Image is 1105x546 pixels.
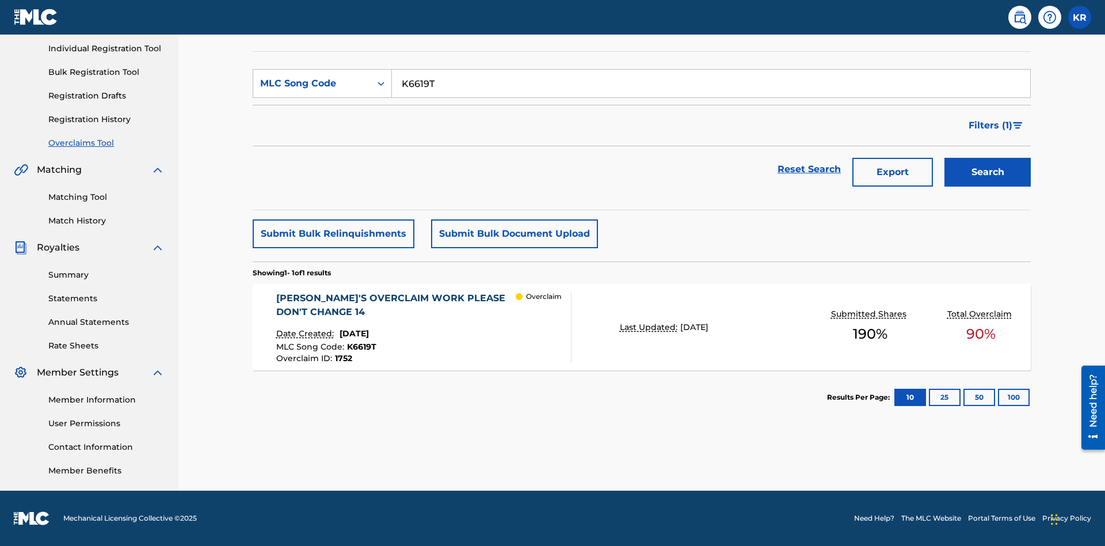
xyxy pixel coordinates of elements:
div: [PERSON_NAME]'S OVERCLAIM WORK PLEASE DON'T CHANGE 14 [276,291,516,319]
p: Date Created: [276,328,337,340]
button: 50 [963,389,995,406]
a: Registration Drafts [48,90,165,102]
div: Drag [1051,502,1058,537]
a: Individual Registration Tool [48,43,165,55]
a: User Permissions [48,418,165,430]
a: Overclaims Tool [48,137,165,149]
div: User Menu [1068,6,1091,29]
a: [PERSON_NAME]'S OVERCLAIM WORK PLEASE DON'T CHANGE 14Date Created:[DATE]MLC Song Code:K6619TOverc... [253,284,1031,370]
button: Search [944,158,1031,187]
p: Overclaim [526,291,562,302]
a: Match History [48,215,165,227]
a: Privacy Policy [1042,513,1091,524]
img: filter [1013,122,1023,129]
img: expand [151,241,165,255]
span: [DATE] [340,328,369,339]
span: Filters ( 1 ) [969,119,1012,132]
button: 25 [929,389,961,406]
a: Rate Sheets [48,340,165,352]
img: expand [151,366,165,380]
img: Royalties [14,241,28,255]
span: Member Settings [37,366,119,380]
a: Registration History [48,113,165,126]
span: Matching [37,163,82,177]
a: Member Information [48,394,165,406]
p: Submitted Shares [831,308,909,320]
p: Showing 1 - 1 of 1 results [253,268,331,278]
button: 100 [998,389,1030,406]
a: Contact Information [48,441,165,453]
span: [DATE] [680,322,708,332]
span: Mechanical Licensing Collective © 2025 [63,513,197,524]
span: MLC Song Code : [276,342,347,352]
img: help [1043,10,1057,24]
img: Member Settings [14,366,28,380]
img: Matching [14,163,28,177]
button: 10 [894,389,926,406]
p: Last Updated: [620,321,680,333]
div: MLC Song Code [260,77,364,90]
span: Royalties [37,241,79,255]
a: Reset Search [772,157,847,182]
span: Overclaim ID : [276,353,335,363]
img: expand [151,163,165,177]
img: search [1013,10,1027,24]
span: 90 % [966,324,996,344]
a: Matching Tool [48,191,165,203]
div: Help [1038,6,1061,29]
a: Portal Terms of Use [968,513,1035,524]
span: K6619T [347,342,376,352]
button: Filters (1) [962,111,1031,140]
iframe: Resource Center [1073,361,1105,456]
a: Public Search [1008,6,1031,29]
a: Statements [48,293,165,305]
a: Annual Statements [48,316,165,328]
button: Submit Bulk Relinquishments [253,219,414,248]
iframe: Chat Widget [1047,491,1105,546]
a: Bulk Registration Tool [48,66,165,78]
p: Results Per Page: [827,392,893,403]
img: MLC Logo [14,9,58,25]
a: Summary [48,269,165,281]
a: Member Benefits [48,465,165,477]
p: Total Overclaim [947,308,1015,320]
img: logo [14,511,49,525]
span: 1752 [335,353,352,363]
button: Submit Bulk Document Upload [431,219,598,248]
form: Search Form [253,69,1031,192]
button: Export [852,158,933,187]
a: Need Help? [854,513,894,524]
span: 190 % [853,324,887,344]
a: The MLC Website [901,513,961,524]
